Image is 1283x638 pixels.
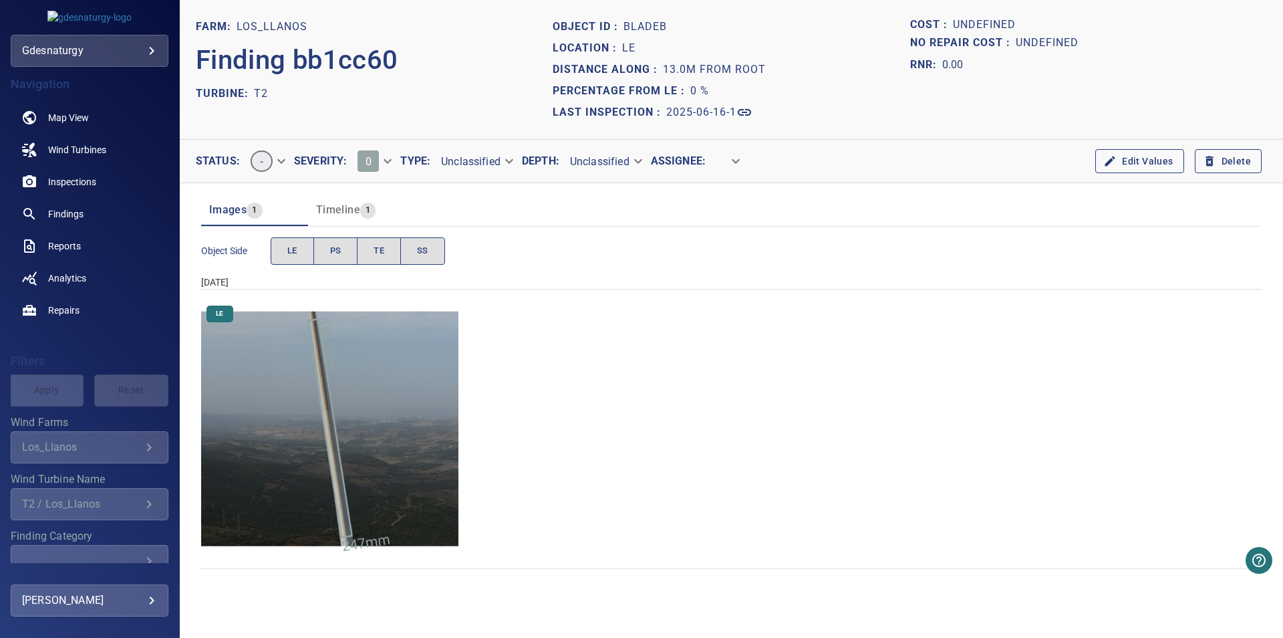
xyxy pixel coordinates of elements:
button: Delete [1195,149,1262,174]
p: Undefined [1016,34,1079,52]
a: map noActive [11,102,168,134]
p: bladeB [623,19,667,35]
span: 1 [247,203,262,218]
p: Distance along : [553,62,663,78]
label: Status : [196,156,240,167]
div: ​ [706,150,748,173]
div: Finding Category [11,545,168,577]
p: Finding bb1cc60 [196,40,398,80]
label: Type : [400,156,430,167]
a: repairs noActive [11,294,168,326]
a: analytics noActive [11,262,168,294]
p: 0 % [690,83,709,99]
a: findings noActive [11,198,168,230]
label: Assignee : [651,156,706,167]
span: 0 [366,155,372,168]
label: Wind Farms [11,417,168,428]
div: Unclassified [559,150,651,173]
p: 13.0m from root [663,62,766,78]
div: objectSide [271,237,445,265]
div: gdesnaturgy [11,35,168,67]
span: Timeline [316,203,360,216]
h4: Filters [11,354,168,368]
label: Finding Category [11,531,168,542]
div: - [240,145,294,177]
span: Reports [48,239,81,253]
span: Analytics [48,272,86,285]
label: Wind Turbine Name [11,474,168,485]
div: [DATE] [201,276,1262,289]
div: gdesnaturgy [22,40,157,62]
div: Wind Turbine Name [11,488,168,520]
p: LE [622,40,635,56]
span: Projected additional costs incurred by waiting 1 year to repair. This is a function of possible i... [910,34,1016,52]
img: Los_Llanos/T2/2025-06-16-1/2025-06-16-1/image68wp75.jpg [201,300,458,558]
button: LE [271,237,314,265]
div: T2 / Los_Llanos [22,498,141,510]
span: Images [209,203,247,216]
p: Location : [553,40,622,56]
span: TE [374,243,384,259]
span: Wind Turbines [48,143,106,156]
button: SS [400,237,445,265]
p: Last Inspection : [553,104,666,120]
p: Undefined [953,16,1016,34]
div: Wind Farms [11,431,168,463]
span: Object Side [201,244,271,257]
h1: RNR: [910,57,942,73]
h1: Cost : [910,19,953,31]
label: Depth : [522,156,559,167]
p: T2 [254,86,268,102]
button: PS [313,237,358,265]
div: 0 [347,145,400,177]
a: inspections noActive [11,166,168,198]
span: Findings [48,207,84,221]
div: Los_Llanos [22,441,141,453]
h4: Navigation [11,78,168,91]
h1: No Repair Cost : [910,37,1016,49]
span: LE [208,309,231,318]
span: 1 [360,203,376,218]
span: The ratio of the additional incurred cost of repair in 1 year and the cost of repairing today. Fi... [910,54,964,76]
a: windturbines noActive [11,134,168,166]
span: LE [287,243,297,259]
div: [PERSON_NAME] [22,590,157,611]
button: Edit Values [1095,149,1183,174]
p: Los_Llanos [237,19,307,35]
p: 0.00 [942,57,964,73]
a: 2025-06-16-1 [666,104,752,120]
span: - [252,155,271,168]
p: 2025-06-16-1 [666,104,736,120]
span: Inspections [48,175,96,189]
span: Map View [48,111,89,124]
p: Object ID : [553,19,623,35]
label: Severity : [294,156,347,167]
p: Percentage from LE : [553,83,690,99]
p: FARM: [196,19,237,35]
div: Unclassified [430,150,522,173]
span: PS [330,243,341,259]
p: TURBINE: [196,86,254,102]
span: SS [417,243,428,259]
a: reports noActive [11,230,168,262]
span: The base labour and equipment costs to repair the finding. Does not include the loss of productio... [910,16,953,34]
span: Repairs [48,304,80,317]
img: gdesnaturgy-logo [47,11,132,24]
button: TE [357,237,401,265]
